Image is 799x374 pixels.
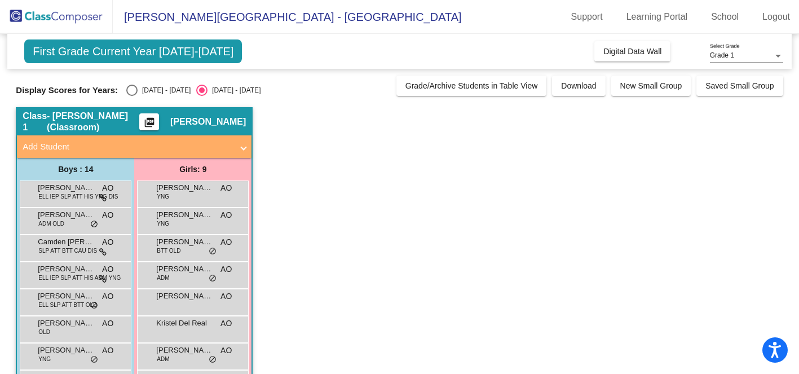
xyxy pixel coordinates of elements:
span: AO [102,182,113,194]
span: Download [561,81,596,90]
span: [PERSON_NAME] [156,182,213,193]
span: do_not_disturb_alt [209,355,217,364]
span: [PERSON_NAME] [156,209,213,221]
span: [PERSON_NAME] [156,291,213,302]
button: Print Students Details [139,113,159,130]
span: ADM [157,355,169,363]
span: AO [220,263,232,275]
span: ELL IEP SLP ATT HIS YNG DIS [38,192,118,201]
button: New Small Group [611,76,691,96]
span: Camden [PERSON_NAME] [38,236,94,248]
a: Learning Portal [617,8,697,26]
span: YNG [157,219,169,228]
span: [PERSON_NAME][GEOGRAPHIC_DATA] - [GEOGRAPHIC_DATA] [113,8,462,26]
span: Grade/Archive Students in Table View [405,81,538,90]
span: First Grade Current Year [DATE]-[DATE] [24,39,242,63]
span: AO [220,345,232,357]
span: Kristel Del Real [156,318,213,329]
button: Saved Small Group [696,76,783,96]
a: Support [562,8,612,26]
span: [PERSON_NAME] [38,182,94,193]
span: [PERSON_NAME] [156,236,213,248]
span: AO [102,263,113,275]
span: [PERSON_NAME] [38,209,94,221]
span: [PERSON_NAME] [156,345,213,356]
button: Download [552,76,605,96]
span: AO [102,209,113,221]
span: New Small Group [620,81,682,90]
span: ELL IEP SLP ATT HIS ADM YNG [38,274,121,282]
span: Grade 1 [710,51,734,59]
span: [PERSON_NAME] [38,291,94,302]
div: [DATE] - [DATE] [208,85,261,95]
span: do_not_disturb_alt [209,247,217,256]
span: AO [220,291,232,302]
span: AO [220,182,232,194]
span: - [PERSON_NAME] (Classroom) [47,111,139,133]
mat-radio-group: Select an option [126,85,261,96]
div: Boys : 14 [17,158,134,181]
span: do_not_disturb_alt [90,301,98,310]
span: AO [102,291,113,302]
span: [PERSON_NAME] [38,345,94,356]
div: Girls: 9 [134,158,251,181]
a: School [702,8,748,26]
span: YNG [38,355,51,363]
button: Grade/Archive Students in Table View [396,76,547,96]
span: OLD [38,328,50,336]
span: Class 1 [23,111,47,133]
mat-icon: picture_as_pdf [143,117,156,133]
span: YNG [157,192,169,201]
span: AO [220,209,232,221]
span: Display Scores for Years: [16,85,118,95]
span: SLP ATT BTT CAU DIS [38,247,97,255]
span: Digital Data Wall [603,47,661,56]
span: [PERSON_NAME] [38,263,94,275]
span: [PERSON_NAME] ([PERSON_NAME]) [PERSON_NAME] [38,318,94,329]
button: Digital Data Wall [594,41,670,61]
span: do_not_disturb_alt [209,274,217,283]
mat-expansion-panel-header: Add Student [17,135,251,158]
span: [PERSON_NAME] [170,116,246,127]
span: AO [220,318,232,329]
div: [DATE] - [DATE] [138,85,191,95]
span: do_not_disturb_alt [90,220,98,229]
span: AO [102,318,113,329]
span: Saved Small Group [705,81,774,90]
span: [PERSON_NAME] [156,263,213,275]
span: AO [102,345,113,357]
span: BTT OLD [157,247,180,255]
span: do_not_disturb_alt [90,355,98,364]
span: AO [102,236,113,248]
mat-panel-title: Add Student [23,140,232,153]
span: ADM OLD [38,219,64,228]
span: ELL SLP ATT BTT OLD [38,301,97,309]
span: AO [220,236,232,248]
span: ADM [157,274,169,282]
a: Logout [753,8,799,26]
